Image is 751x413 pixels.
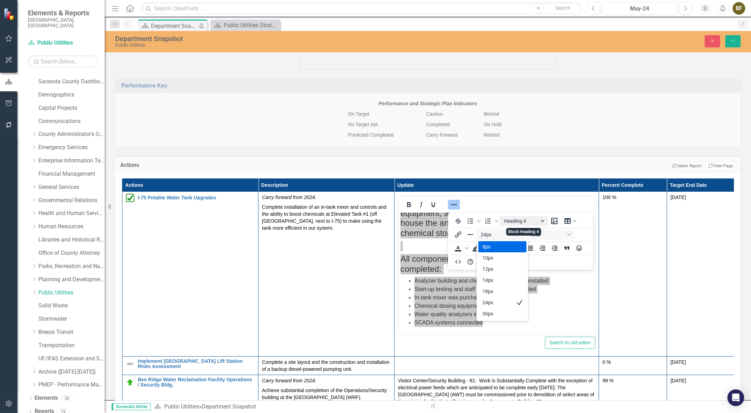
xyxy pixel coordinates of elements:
a: County Administrator's Office [38,130,105,138]
div: 24px [478,297,526,308]
button: HTML Editor [452,257,464,267]
p: Achieve substantial completion of the Operations/Security building at the [GEOGRAPHIC_DATA] (WRF). [262,385,391,401]
div: 99 % [602,377,663,384]
p: Complete installation of an in-tank mixer and controls and the ability to boost chemicals at Elev... [262,202,391,231]
div: 12px [482,265,512,273]
a: Public Utilities [164,403,199,410]
button: Search [545,3,580,13]
a: Stormwater [38,315,105,323]
span: 24px [481,232,515,237]
button: Table [560,216,580,226]
a: Solid Waste [38,302,105,310]
a: Implement [GEOGRAPHIC_DATA] Lift Station Risks Assessment [138,359,255,369]
img: Not Defined [126,360,134,368]
span: [DATE] [670,194,686,200]
small: [GEOGRAPHIC_DATA], [GEOGRAPHIC_DATA] [28,17,98,29]
button: Block Heading 4 [500,216,548,226]
input: Search ClearPoint... [141,2,582,15]
div: 26 [61,395,73,401]
a: Office of County Attorney [38,249,105,257]
a: Demographics [38,91,105,99]
div: Bullet list [464,216,482,226]
div: BF [733,2,745,15]
em: Carry forward from 2024. [262,378,316,383]
div: Department Snapshot [115,35,468,43]
div: 100 % [602,194,663,201]
div: 10px [478,252,526,263]
input: Search Below... [28,55,98,68]
span: Scorecard Admin [112,403,151,410]
span: Arial [530,232,564,237]
a: Breeze Transit [38,328,105,336]
a: Human Resources [38,223,105,231]
p: Visitor Center/Security Building - 81: Work is Substantially Complete with the exception of elect... [398,377,595,405]
a: Communications [38,117,105,125]
a: Archive ([DATE]-[DATE]) [38,368,105,376]
div: 10px [482,254,512,262]
a: Bee Ridge Water Reclamation Facility Operations / Security Bldg. [138,377,255,388]
li: SCADA systems connected [16,106,194,114]
div: Numbered list [482,216,500,226]
button: Blockquote [561,243,572,253]
a: PMEP - Performance Management Enhancement Program [38,381,105,389]
div: Open Intercom Messenger [727,389,744,406]
div: 12px [478,263,526,275]
img: ClearPoint Strategy [3,8,16,20]
li: Water quality analyzers installed [16,98,194,106]
a: Health and Human Services [38,209,105,217]
div: » [154,403,422,411]
div: 18px [478,286,526,297]
img: On Target [126,378,134,387]
h3: Actions [120,162,257,168]
span: [DATE] [670,359,686,365]
button: Underline [427,200,439,209]
button: Reveal or hide additional toolbar items [448,200,460,209]
div: 24px [482,298,512,307]
li: Chemical dosing equipment and piping [16,89,194,98]
a: Planning and Development Services [38,276,105,284]
p: Complete a site layout and the construction and installation of a backup diesel-powered pumping u... [262,359,391,373]
a: Transportation [38,342,105,350]
div: 14px [478,275,526,286]
button: Insert image [548,216,560,226]
div: 0 % [602,359,663,366]
a: Libraries and Historical Resources [38,236,105,244]
div: 36px [478,308,526,319]
button: Italic [415,200,427,209]
li: In-tank mixer was purchased and installed [16,81,194,89]
div: 14px [482,276,512,284]
button: Select Report [669,162,703,170]
div: Public Utilities [115,43,468,48]
button: Bold [403,200,415,209]
button: Emojis [573,243,585,253]
button: May-24 [602,2,677,15]
button: Insert/edit link [452,230,464,239]
button: Strikethrough [452,216,464,226]
a: Financial Management [38,170,105,178]
a: Sarasota County Dashboard [38,78,105,86]
button: Decrease indent [536,243,548,253]
div: 8px [478,241,526,252]
span: Heading 4 [504,218,538,224]
span: Elements & Reports [28,9,98,17]
span: Search [555,5,570,11]
button: Increase indent [548,243,560,253]
iframe: Rich Text Area [399,213,594,334]
button: Switch to old editor [545,337,595,349]
h4: All components of the project have been completed: [2,41,194,62]
li: Start-up testing and staff training were conducted [16,72,194,81]
a: Governmental Relations [38,197,105,205]
a: UF/IFAS Extension and Sustainability [38,355,105,363]
div: May-24 [604,5,675,13]
a: Public Utilities Strategic Business Plan Home [212,21,278,30]
img: Completed [126,194,134,202]
button: Help [464,257,476,267]
button: Font size 24px [476,230,525,239]
a: View Page [705,161,735,170]
a: Elements [35,394,58,402]
div: Background color Black [470,243,487,253]
a: I-75 Potable Water Tank Upgrades [138,195,255,200]
a: Emergency Services [38,144,105,152]
div: 36px [482,309,512,318]
div: Public Utilities Strategic Business Plan Home [224,21,278,30]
